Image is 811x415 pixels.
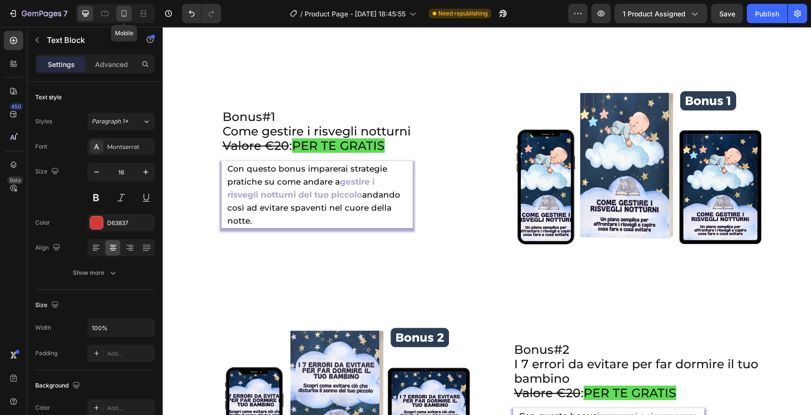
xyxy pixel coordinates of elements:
[305,9,405,19] span: Product Page - [DATE] 18:45:55
[438,9,488,18] span: Need republishing
[107,143,153,151] div: Montserrat
[35,241,62,254] div: Align
[421,359,514,373] span: PER TE GRATIS
[391,315,400,330] span: #
[73,268,118,278] div: Show more
[711,4,743,23] button: Save
[107,404,153,413] div: Add...
[107,219,153,228] div: D63837
[35,299,61,312] div: Size
[92,117,128,126] span: Paragraph 1*
[615,4,707,23] button: 1 product assigned
[182,4,221,23] div: Undo/Redo
[35,323,51,332] div: Width
[35,403,50,412] div: Color
[747,4,787,23] button: Publish
[47,34,129,46] p: Text Block
[351,359,418,373] s: Valore €20
[87,113,155,130] button: Paragraph 1*
[35,93,62,102] div: Text style
[163,27,811,415] iframe: Design area
[356,384,535,407] strong: imparerai a riconoscere e gestire
[623,9,685,19] span: 1 product assigned
[4,4,72,23] button: 7
[35,379,82,392] div: Background
[88,319,154,336] input: Auto
[63,8,68,19] p: 7
[107,349,153,358] div: Add...
[35,117,52,126] div: Styles
[755,9,779,19] div: Publish
[35,218,50,227] div: Color
[350,314,614,374] h2: Bonus 2 I 7 errori da evitare per far dormire il tuo bambino :
[48,59,75,69] p: Settings
[35,264,155,281] button: Show more
[35,165,61,178] div: Size
[35,142,47,151] div: Font
[35,349,57,358] div: Padding
[95,59,128,69] p: Advanced
[719,10,735,18] span: Save
[7,176,23,184] div: Beta
[9,103,23,110] div: 450
[300,9,303,19] span: /
[356,384,434,394] span: Con questo bonus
